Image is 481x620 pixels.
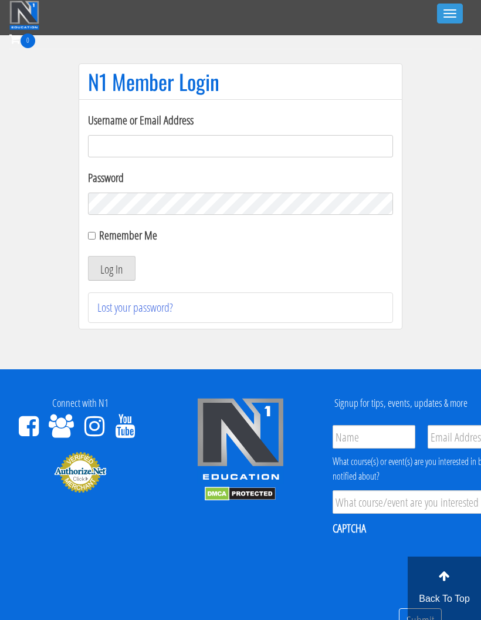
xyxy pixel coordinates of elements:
img: Authorize.Net Merchant - Click to Verify [54,451,107,493]
a: 0 [9,31,35,46]
input: Name [333,425,416,449]
p: Back To Top [408,592,481,606]
img: DMCA.com Protection Status [205,487,276,501]
label: Remember Me [99,227,157,243]
img: n1-edu-logo [197,397,284,484]
label: Password [88,169,393,187]
h4: Signup for tips, events, updates & more [330,397,472,409]
h4: Connect with N1 [9,397,151,409]
button: Log In [88,256,136,281]
label: Username or Email Address [88,112,393,129]
img: n1-education [9,1,39,30]
h1: N1 Member Login [88,70,393,93]
label: CAPTCHA [333,521,366,536]
a: Lost your password? [97,299,173,315]
span: 0 [21,33,35,48]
